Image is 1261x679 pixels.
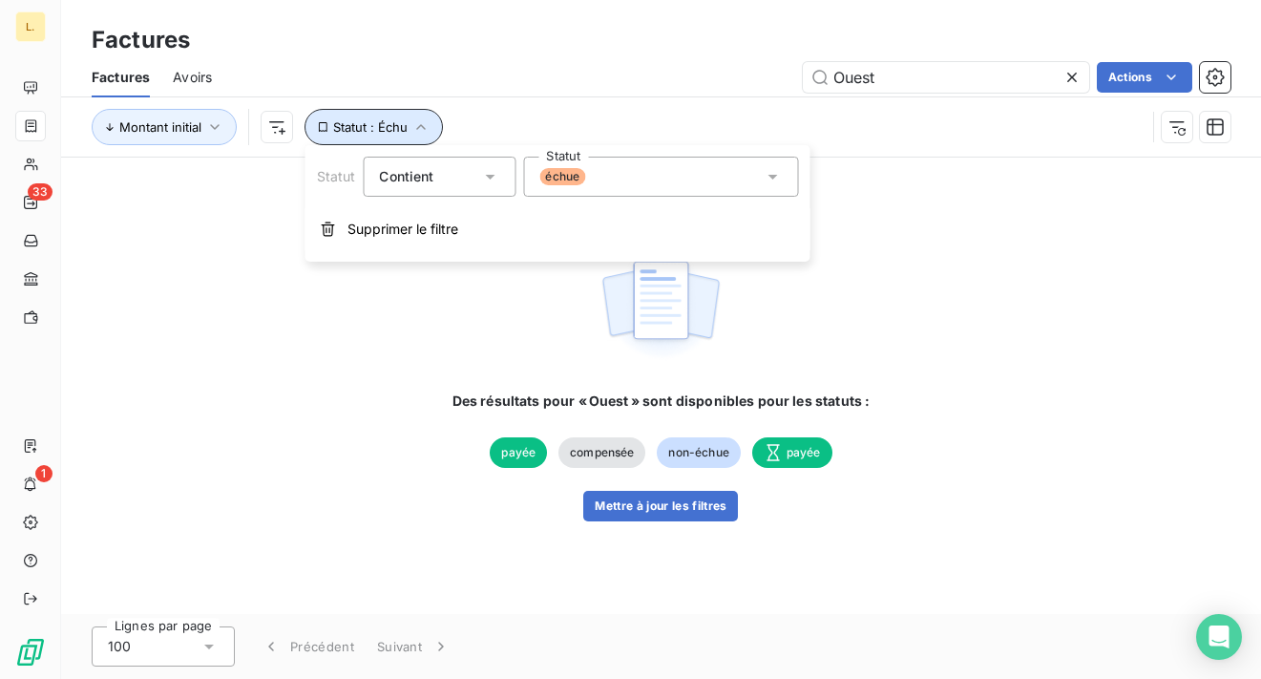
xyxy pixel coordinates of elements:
span: 100 [108,637,131,656]
span: Statut : Échu [333,119,408,135]
span: 1 [35,465,53,482]
button: Supprimer le filtre [305,208,810,250]
h3: Factures [92,23,190,57]
span: payée [490,437,547,468]
button: Mettre à jour les filtres [583,491,738,521]
div: L. [15,11,46,42]
a: 33 [15,187,45,218]
input: Rechercher [803,62,1089,93]
span: Avoirs [173,68,212,87]
button: Actions [1097,62,1192,93]
span: Supprimer le filtre [347,220,458,239]
span: 33 [28,183,53,201]
span: Des résultats pour « Ouest » sont disponibles pour les statuts : [452,392,871,411]
span: Statut [317,168,356,184]
span: Montant initial [119,119,201,135]
img: Logo LeanPay [15,637,46,668]
img: empty state [599,250,722,369]
button: Précédent [250,626,366,667]
span: payée [752,437,832,468]
button: Montant initial [92,109,237,145]
button: Suivant [366,626,462,667]
button: Statut : Échu [305,109,443,145]
span: échue [539,168,585,185]
div: Open Intercom Messenger [1196,614,1242,660]
span: Contient [379,168,433,184]
span: Factures [92,68,150,87]
span: compensée [558,437,645,468]
span: non-échue [657,437,740,468]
